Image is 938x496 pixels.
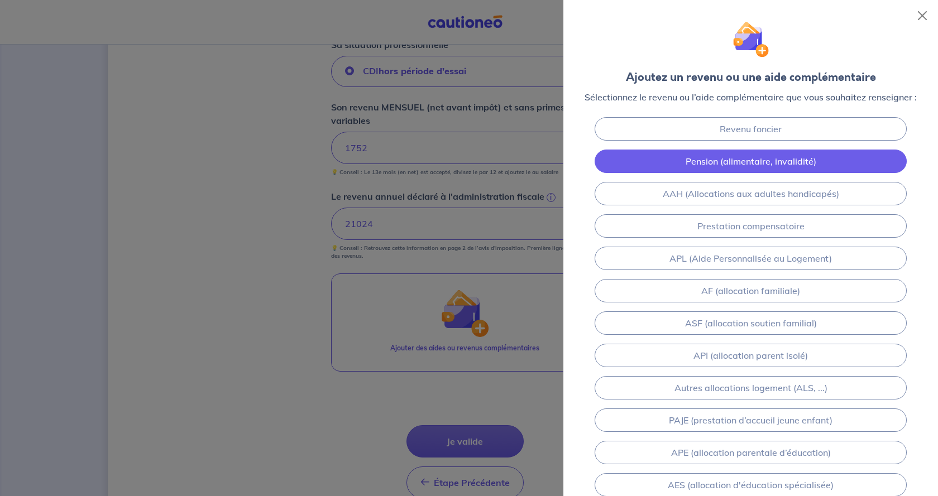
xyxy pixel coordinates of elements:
[585,90,917,104] p: Sélectionnez le revenu ou l’aide complémentaire que vous souhaitez renseigner :
[595,408,907,432] a: PAJE (prestation d’accueil jeune enfant)
[595,376,907,399] a: Autres allocations logement (ALS, ...)
[595,247,907,270] a: APL (Aide Personnalisée au Logement)
[626,69,876,86] div: Ajoutez un revenu ou une aide complémentaire
[595,117,907,141] a: Revenu foncier
[595,150,907,173] a: Pension (alimentaire, invalidité)
[595,441,907,464] a: APE (allocation parentale d’éducation)
[595,279,907,302] a: AF (allocation familiale)
[595,214,907,238] a: Prestation compensatoire
[595,182,907,205] a: AAH (Allocations aux adultes handicapés)
[595,311,907,335] a: ASF (allocation soutien familial)
[913,7,931,25] button: Close
[733,21,769,57] img: illu_wallet.svg
[595,344,907,367] a: API (allocation parent isolé)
